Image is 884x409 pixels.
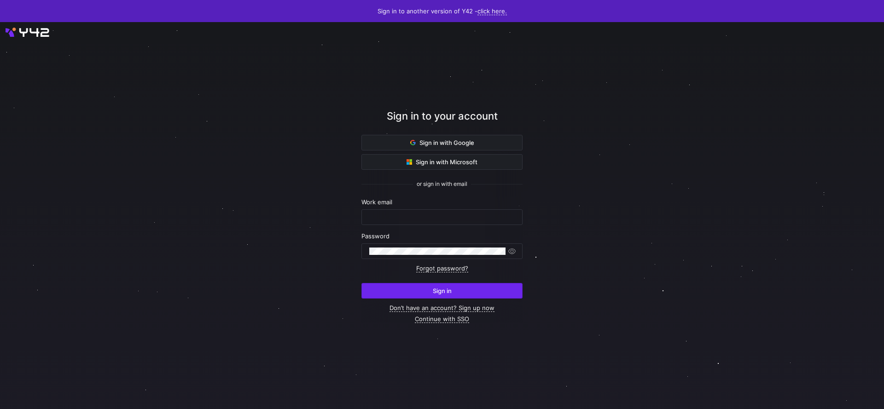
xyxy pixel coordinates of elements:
[361,135,523,150] button: Sign in with Google
[477,7,507,15] a: click here.
[361,154,523,170] button: Sign in with Microsoft
[361,283,523,299] button: Sign in
[361,109,523,135] div: Sign in to your account
[390,304,494,312] a: Don’t have an account? Sign up now
[433,287,452,294] span: Sign in
[410,139,474,146] span: Sign in with Google
[407,158,477,166] span: Sign in with Microsoft
[415,315,469,323] a: Continue with SSO
[416,265,468,272] a: Forgot password?
[417,181,467,187] span: or sign in with email
[361,232,390,240] span: Password
[361,198,392,206] span: Work email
